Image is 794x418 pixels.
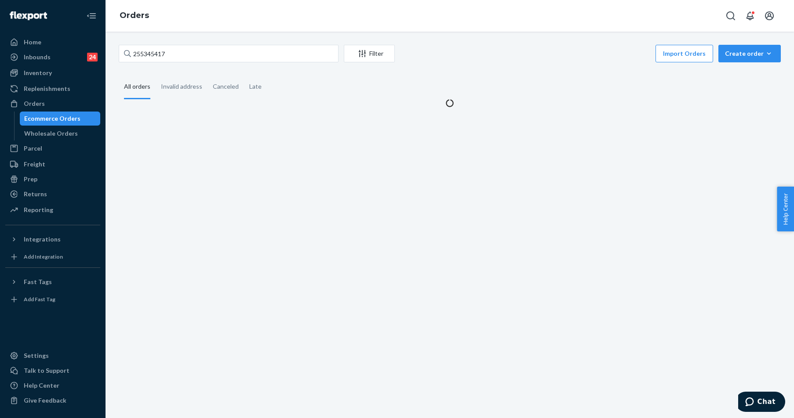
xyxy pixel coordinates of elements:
[722,7,739,25] button: Open Search Box
[87,53,98,61] div: 24
[24,190,47,198] div: Returns
[113,3,156,29] ol: breadcrumbs
[5,292,100,306] a: Add Fast Tag
[24,366,69,375] div: Talk to Support
[738,392,785,414] iframe: Opens a widget where you can chat to one of our agents
[24,160,45,169] div: Freight
[656,45,713,62] button: Import Orders
[249,75,262,98] div: Late
[24,114,80,123] div: Ecommerce Orders
[83,7,100,25] button: Close Navigation
[24,53,51,61] div: Inbounds
[24,205,53,214] div: Reporting
[5,82,100,96] a: Replenishments
[5,393,100,407] button: Give Feedback
[5,172,100,186] a: Prep
[213,75,239,98] div: Canceled
[24,84,70,93] div: Replenishments
[5,250,100,264] a: Add Integration
[120,11,149,20] a: Orders
[5,97,100,111] a: Orders
[5,66,100,80] a: Inventory
[5,187,100,201] a: Returns
[5,203,100,217] a: Reporting
[24,277,52,286] div: Fast Tags
[24,381,59,390] div: Help Center
[24,253,63,260] div: Add Integration
[161,75,202,98] div: Invalid address
[5,157,100,171] a: Freight
[119,45,339,62] input: Search orders
[24,396,66,405] div: Give Feedback
[24,351,49,360] div: Settings
[5,35,100,49] a: Home
[5,275,100,289] button: Fast Tags
[5,141,100,155] a: Parcel
[344,45,395,62] button: Filter
[24,235,61,244] div: Integrations
[24,38,41,47] div: Home
[718,45,781,62] button: Create order
[24,68,52,77] div: Inventory
[24,295,55,303] div: Add Fast Tag
[20,126,101,141] a: Wholesale Orders
[24,129,78,138] div: Wholesale Orders
[24,144,42,153] div: Parcel
[725,49,774,58] div: Create order
[5,364,100,378] button: Talk to Support
[5,349,100,363] a: Settings
[5,232,100,246] button: Integrations
[741,7,759,25] button: Open notifications
[344,49,394,58] div: Filter
[10,11,47,20] img: Flexport logo
[777,187,794,231] button: Help Center
[5,50,100,64] a: Inbounds24
[24,175,37,184] div: Prep
[124,75,150,99] div: All orders
[20,112,101,126] a: Ecommerce Orders
[761,7,778,25] button: Open account menu
[5,378,100,393] a: Help Center
[24,99,45,108] div: Orders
